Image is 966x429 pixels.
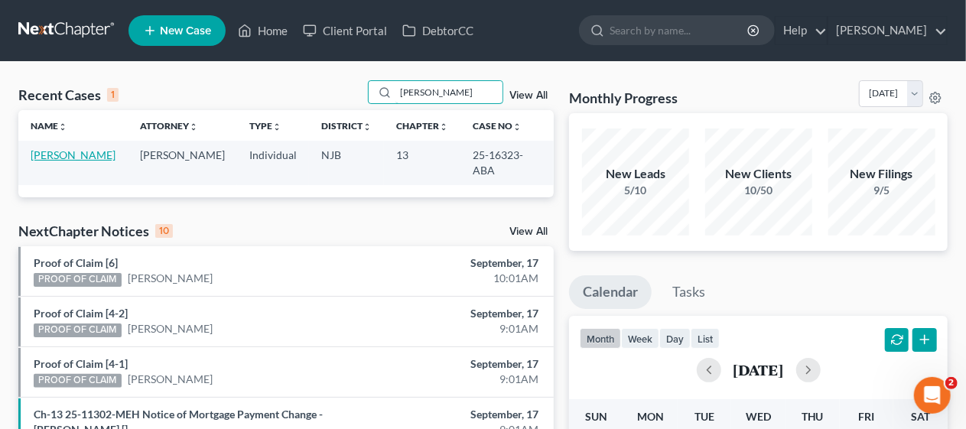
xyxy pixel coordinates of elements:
div: September, 17 [381,356,539,372]
a: Home [230,17,295,44]
td: 13 [384,141,460,184]
input: Search by name... [395,81,503,103]
a: View All [509,90,548,101]
a: Typeunfold_more [249,120,281,132]
a: Nameunfold_more [31,120,67,132]
a: Client Portal [295,17,395,44]
a: Case Nounfold_more [473,120,522,132]
a: View All [509,226,548,237]
i: unfold_more [363,122,372,132]
a: [PERSON_NAME] [128,271,213,286]
div: PROOF OF CLAIM [34,273,122,287]
span: Wed [746,410,771,423]
button: month [580,328,621,349]
i: unfold_more [439,122,448,132]
a: Calendar [569,275,652,309]
div: 10 [155,224,173,238]
i: unfold_more [512,122,522,132]
td: 25-16323-ABA [460,141,554,184]
a: Attorneyunfold_more [140,120,198,132]
iframe: Intercom live chat [914,377,951,414]
div: 9:01AM [381,321,539,336]
i: unfold_more [272,122,281,132]
div: 10/50 [705,183,812,198]
a: Help [776,17,827,44]
button: list [691,328,720,349]
div: PROOF OF CLAIM [34,323,122,337]
a: Proof of Claim [4-2] [34,307,128,320]
div: 10:01AM [381,271,539,286]
div: New Filings [828,165,935,183]
a: DebtorCC [395,17,481,44]
td: [PERSON_NAME] [128,141,237,184]
input: Search by name... [610,16,750,44]
span: Tue [694,410,714,423]
div: Recent Cases [18,86,119,104]
div: September, 17 [381,407,539,422]
div: September, 17 [381,306,539,321]
a: Chapterunfold_more [396,120,448,132]
button: day [659,328,691,349]
span: 2 [945,377,958,389]
a: Tasks [659,275,719,309]
span: Thu [802,410,824,423]
a: [PERSON_NAME] [31,148,115,161]
div: New Leads [582,165,689,183]
a: Proof of Claim [4-1] [34,357,128,370]
div: 9/5 [828,183,935,198]
div: PROOF OF CLAIM [34,374,122,388]
button: week [621,328,659,349]
span: Sat [911,410,930,423]
h3: Monthly Progress [569,89,678,107]
div: 1 [107,88,119,102]
div: 9:01AM [381,372,539,387]
span: Sun [585,410,607,423]
td: Individual [237,141,309,184]
i: unfold_more [58,122,67,132]
div: 5/10 [582,183,689,198]
div: September, 17 [381,255,539,271]
a: Districtunfold_more [321,120,372,132]
td: NJB [309,141,384,184]
h2: [DATE] [733,362,784,378]
div: New Clients [705,165,812,183]
i: unfold_more [189,122,198,132]
span: New Case [160,25,211,37]
a: [PERSON_NAME] [128,372,213,387]
span: Fri [858,410,874,423]
div: NextChapter Notices [18,222,173,240]
a: [PERSON_NAME] [128,321,213,336]
a: [PERSON_NAME] [828,17,947,44]
span: Mon [637,410,664,423]
a: Proof of Claim [6] [34,256,118,269]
